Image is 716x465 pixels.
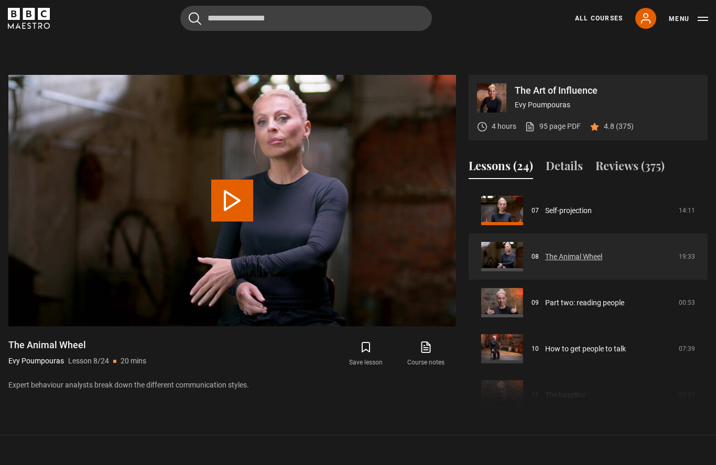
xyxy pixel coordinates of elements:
button: Details [546,157,583,179]
a: Part two: reading people [545,297,624,308]
p: 4.8 (375) [604,121,634,132]
a: How to get people to talk [545,344,626,355]
button: Save lesson [336,339,396,369]
p: 20 mins [121,356,146,367]
input: Search [180,6,432,31]
svg: BBC Maestro [8,8,50,29]
p: Evy Poumpouras [8,356,64,367]
a: Self-projection [545,205,592,216]
button: Play Lesson The Animal Wheel [211,180,253,222]
p: Evy Poumpouras [515,99,699,110]
button: Toggle navigation [669,14,708,24]
p: The Art of Influence [515,86,699,95]
button: Reviews (375) [595,157,665,179]
p: Lesson 8/24 [68,356,109,367]
a: 95 page PDF [525,121,581,132]
button: Lessons (24) [469,157,533,179]
a: All Courses [575,14,623,23]
p: 4 hours [492,121,516,132]
a: Course notes [396,339,456,369]
a: The Animal Wheel [545,251,602,262]
h1: The Animal Wheel [8,339,146,351]
video-js: Video Player [8,75,456,326]
button: Submit the search query [189,12,201,25]
p: Expert behaviour analysts break down the different communication styles. [8,380,456,391]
